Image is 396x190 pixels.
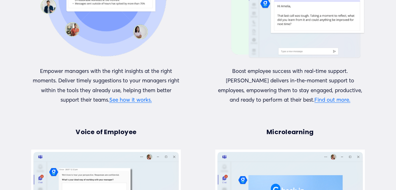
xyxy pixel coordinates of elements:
[314,96,350,103] a: Find out more.
[109,96,152,103] a: See how it works.
[267,128,313,136] strong: Microlearning
[215,66,365,105] p: Boost employee success with real-time support. [PERSON_NAME] delivers in-the-moment support to em...
[76,128,136,136] strong: Voice of Employee
[31,66,181,105] p: Empower managers with the right insights at the right moments. Deliver timely suggestions to your...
